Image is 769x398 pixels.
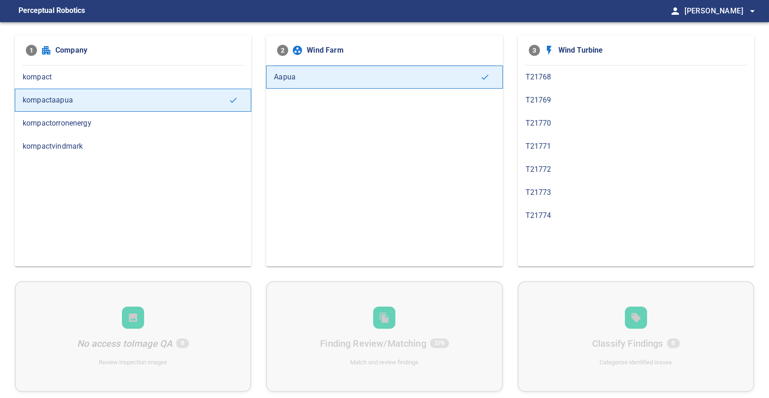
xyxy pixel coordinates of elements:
span: Aapua [274,72,480,83]
div: T21774 [518,204,754,227]
div: T21769 [518,89,754,112]
span: Wind Turbine [558,45,743,56]
div: T21768 [518,66,754,89]
span: T21771 [526,141,746,152]
div: kompactaapua [15,89,251,112]
span: [PERSON_NAME] [684,5,758,18]
span: T21770 [526,118,746,129]
span: arrow_drop_down [747,6,758,17]
span: 1 [26,45,37,56]
span: T21773 [526,187,746,198]
span: kompactvindmark [23,141,243,152]
span: Company [55,45,240,56]
div: T21772 [518,158,754,181]
span: person [670,6,681,17]
div: kompactorronenergy [15,112,251,135]
div: kompact [15,66,251,89]
span: T21768 [526,72,746,83]
div: T21771 [518,135,754,158]
figcaption: Perceptual Robotics [18,4,85,18]
span: Wind Farm [307,45,491,56]
span: 3 [529,45,540,56]
div: T21773 [518,181,754,204]
span: T21769 [526,95,746,106]
span: kompactaapua [23,95,229,106]
span: T21772 [526,164,746,175]
span: 2 [277,45,288,56]
span: T21774 [526,210,746,221]
span: kompact [23,72,243,83]
div: Aapua [266,66,503,89]
span: kompactorronenergy [23,118,243,129]
div: kompactvindmark [15,135,251,158]
div: T21770 [518,112,754,135]
button: [PERSON_NAME] [681,2,758,20]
